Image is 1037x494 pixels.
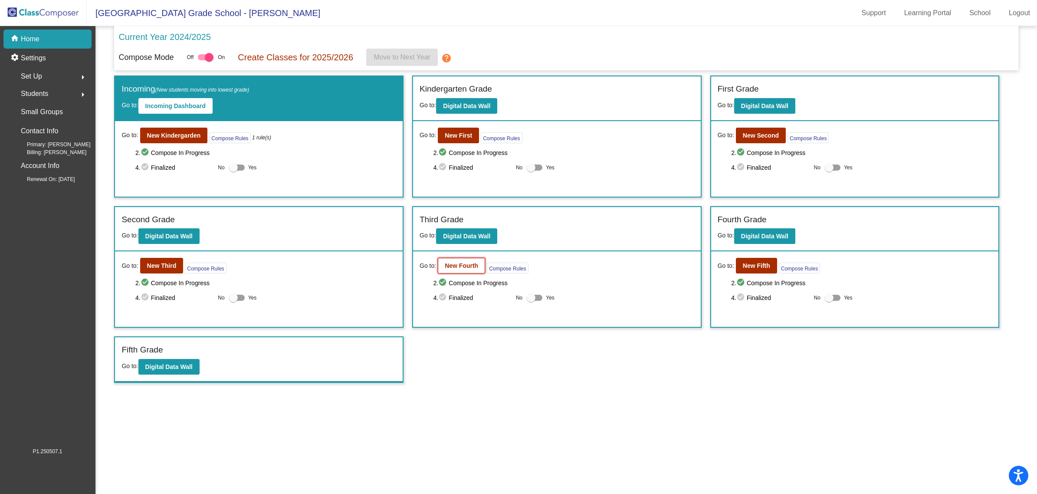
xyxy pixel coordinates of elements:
span: 2. Compose In Progress [731,278,992,288]
mat-icon: check_circle [736,293,747,303]
span: 2. Compose In Progress [433,278,694,288]
b: New Fifth [743,262,770,269]
button: Digital Data Wall [436,228,497,244]
span: Go to: [420,261,436,270]
b: Digital Data Wall [145,363,193,370]
button: New Third [140,258,184,273]
mat-icon: check_circle [438,278,449,288]
span: [GEOGRAPHIC_DATA] Grade School - [PERSON_NAME] [87,6,320,20]
span: Go to: [718,261,734,270]
button: New Kindergarden [140,128,208,143]
mat-icon: check_circle [141,278,151,288]
p: Current Year 2024/2025 [118,30,210,43]
button: New Fourth [438,258,485,273]
p: Small Groups [21,106,63,118]
span: Yes [546,293,555,303]
b: Digital Data Wall [443,233,490,240]
b: New First [445,132,472,139]
span: Primary: [PERSON_NAME] [13,141,91,148]
b: Digital Data Wall [741,233,788,240]
mat-icon: check_circle [438,293,449,303]
a: Support [855,6,893,20]
i: 1 rule(s) [252,134,271,142]
b: Incoming Dashboard [145,102,206,109]
p: Contact Info [21,125,58,137]
button: New Second [736,128,786,143]
span: Renewal On: [DATE] [13,175,75,183]
span: Go to: [718,131,734,140]
a: Learning Portal [897,6,958,20]
span: Yes [844,293,853,303]
mat-icon: arrow_right [78,72,88,82]
mat-icon: check_circle [141,148,151,158]
span: (New students moving into lowest grade) [155,87,249,93]
span: No [218,164,224,171]
b: Digital Data Wall [741,102,788,109]
span: No [516,164,522,171]
label: Incoming [121,83,249,96]
mat-icon: check_circle [141,162,151,173]
span: 4. Finalized [731,293,809,303]
mat-icon: check_circle [736,148,747,158]
span: 4. Finalized [433,162,512,173]
span: 2. Compose In Progress [433,148,694,158]
span: Off [187,53,194,61]
span: Go to: [121,232,138,239]
span: 4. Finalized [433,293,512,303]
label: Third Grade [420,214,463,226]
button: Digital Data Wall [734,228,795,244]
mat-icon: check_circle [736,278,747,288]
button: Compose Rules [185,263,226,273]
label: Second Grade [121,214,175,226]
button: Compose Rules [481,132,522,143]
span: 2. Compose In Progress [135,148,396,158]
mat-icon: check_circle [141,293,151,303]
p: Create Classes for 2025/2026 [238,51,353,64]
b: New Kindergarden [147,132,201,139]
span: Yes [844,162,853,173]
b: New Third [147,262,177,269]
b: Digital Data Wall [145,233,193,240]
span: No [516,294,522,302]
button: New Fifth [736,258,777,273]
button: Digital Data Wall [436,98,497,114]
a: School [962,6,998,20]
span: No [814,294,820,302]
span: Yes [248,162,257,173]
span: Go to: [121,362,138,369]
b: New Fourth [445,262,478,269]
span: Billing: [PERSON_NAME] [13,148,86,156]
span: 2. Compose In Progress [731,148,992,158]
mat-icon: check_circle [438,148,449,158]
mat-icon: check_circle [438,162,449,173]
mat-icon: help [441,53,452,63]
p: Home [21,34,39,44]
span: Students [21,88,48,100]
mat-icon: check_circle [736,162,747,173]
span: Go to: [718,232,734,239]
button: Digital Data Wall [138,228,200,244]
mat-icon: settings [10,53,21,63]
span: No [218,294,224,302]
span: No [814,164,820,171]
p: Settings [21,53,46,63]
label: Fourth Grade [718,214,767,226]
span: Yes [248,293,257,303]
button: Digital Data Wall [734,98,795,114]
span: Go to: [718,102,734,109]
span: Go to: [420,102,436,109]
label: First Grade [718,83,759,96]
p: Compose Mode [118,52,174,63]
button: Digital Data Wall [138,359,200,375]
span: 4. Finalized [135,293,213,303]
span: Go to: [121,261,138,270]
span: Yes [546,162,555,173]
mat-icon: home [10,34,21,44]
span: Move to Next Year [374,53,430,61]
span: 2. Compose In Progress [135,278,396,288]
span: Set Up [21,70,42,82]
label: Kindergarten Grade [420,83,492,96]
button: New First [438,128,479,143]
span: 4. Finalized [135,162,213,173]
span: Go to: [420,232,436,239]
